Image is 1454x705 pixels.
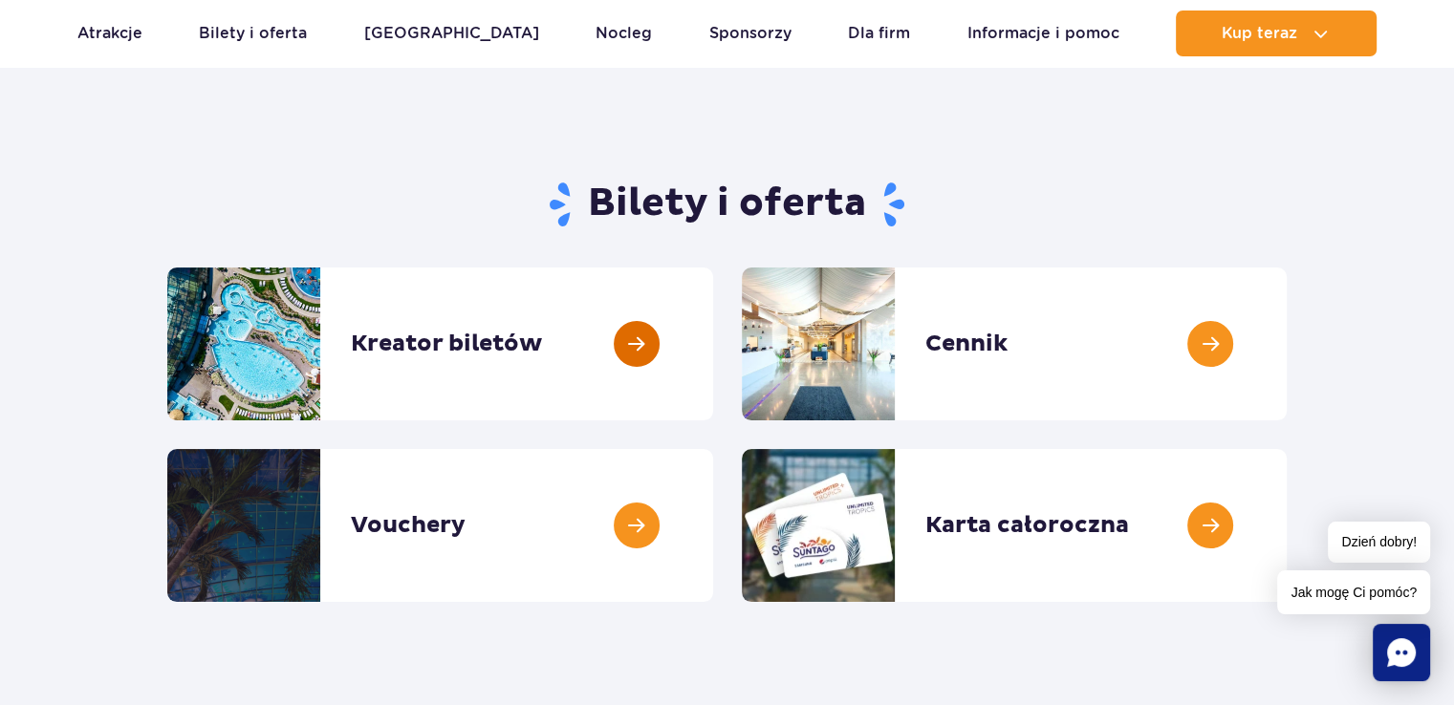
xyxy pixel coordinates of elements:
button: Kup teraz [1176,11,1377,56]
a: Informacje i pomoc [967,11,1119,56]
span: Dzień dobry! [1328,522,1430,563]
a: [GEOGRAPHIC_DATA] [364,11,539,56]
div: Chat [1373,624,1430,681]
a: Dla firm [848,11,910,56]
a: Bilety i oferta [199,11,307,56]
h1: Bilety i oferta [167,180,1287,229]
span: Jak mogę Ci pomóc? [1277,570,1430,614]
span: Kup teraz [1222,25,1297,42]
a: Atrakcje [77,11,142,56]
a: Nocleg [596,11,652,56]
a: Sponsorzy [709,11,792,56]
